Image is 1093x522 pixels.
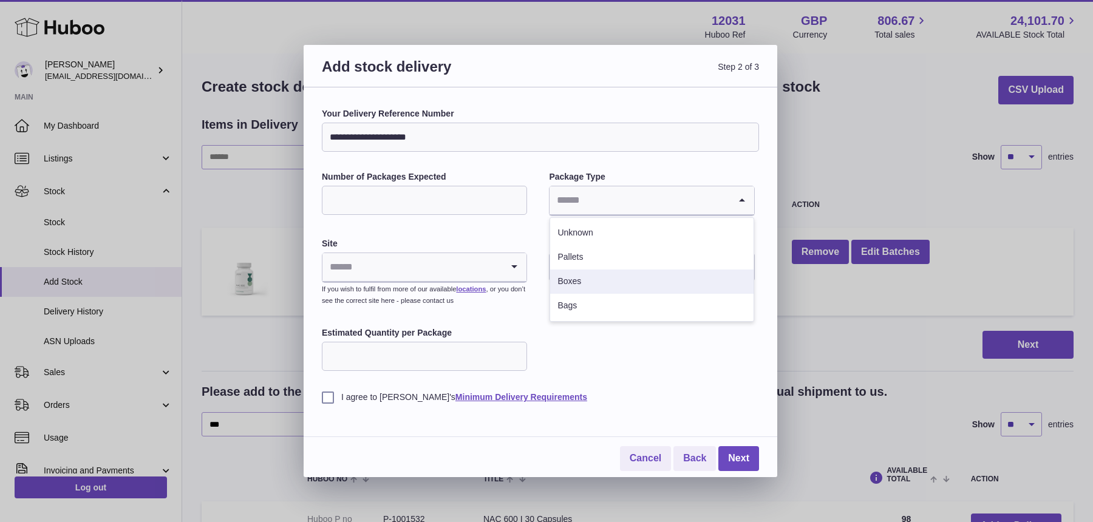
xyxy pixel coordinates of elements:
[322,285,525,304] small: If you wish to fulfil from more of our available , or you don’t see the correct site here - pleas...
[550,245,753,269] li: Pallets
[322,238,527,249] label: Site
[550,294,753,318] li: Bags
[550,186,729,214] input: Search for option
[540,57,759,90] span: Step 2 of 3
[620,446,671,471] a: Cancel
[322,57,540,90] h3: Add stock delivery
[322,327,527,339] label: Estimated Quantity per Package
[550,221,753,245] li: Unknown
[322,391,759,403] label: I agree to [PERSON_NAME]'s
[550,186,754,215] div: Search for option
[322,253,526,282] div: Search for option
[322,253,502,281] input: Search for option
[455,392,587,402] a: Minimum Delivery Requirements
[718,446,759,471] a: Next
[456,285,486,293] a: locations
[322,171,527,183] label: Number of Packages Expected
[322,108,759,120] label: Your Delivery Reference Number
[673,446,716,471] a: Back
[549,171,754,183] label: Package Type
[550,269,753,294] li: Boxes
[549,238,754,249] label: Expected Delivery Date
